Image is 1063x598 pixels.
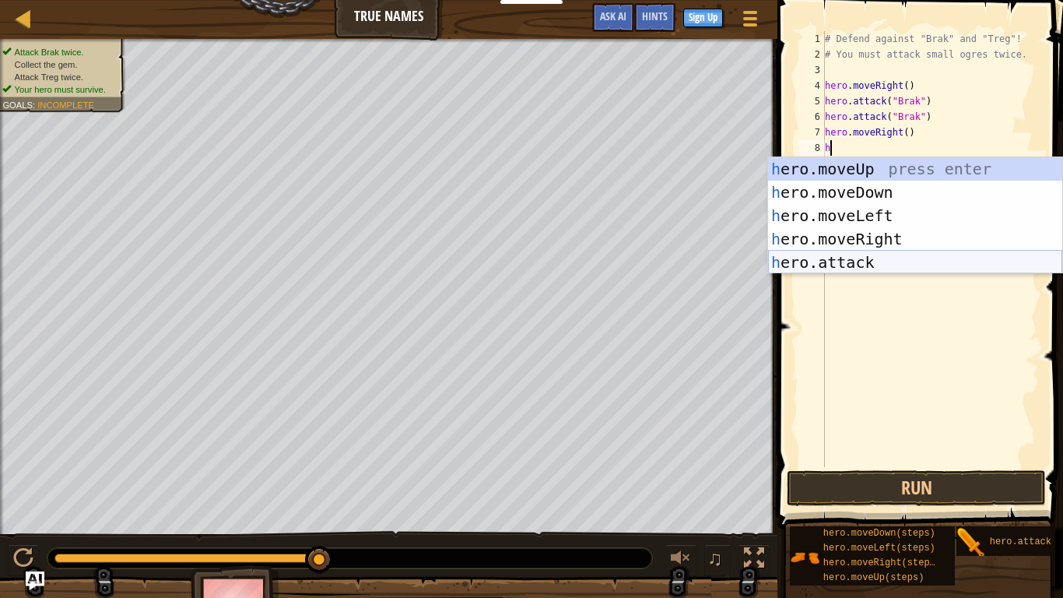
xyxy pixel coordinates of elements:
button: Ask AI [26,572,44,590]
img: portrait.png [790,543,819,572]
li: Your hero must survive. [2,83,116,96]
span: hero.moveRight(steps) [823,558,941,568]
span: Attack Treg twice. [15,72,83,82]
div: 8 [799,140,825,156]
button: Run [787,470,1046,506]
button: Toggle fullscreen [738,544,770,576]
span: Hints [642,9,668,23]
span: Ask AI [600,9,626,23]
span: Incomplete [37,100,94,110]
button: Ask AI [592,3,634,32]
span: Your hero must survive. [15,84,106,94]
div: 7 [799,125,825,140]
span: Collect the gem. [15,59,78,69]
div: 9 [799,156,825,171]
div: 6 [799,109,825,125]
button: Sign Up [683,9,723,27]
span: ♫ [707,547,723,570]
div: 5 [799,93,825,109]
span: hero.moveUp(steps) [823,572,924,583]
li: Collect the gem. [2,58,116,71]
span: Goals [2,100,33,110]
span: hero.moveDown(steps) [823,528,935,539]
div: 2 [799,47,825,62]
span: hero.moveLeft(steps) [823,543,935,554]
li: Attack Brak twice. [2,46,116,58]
button: Adjust volume [665,544,696,576]
li: Attack Treg twice. [2,71,116,83]
img: portrait.png [956,528,986,558]
span: : [33,100,37,110]
button: ♫ [704,544,731,576]
div: 3 [799,62,825,78]
span: Attack Brak twice. [15,47,84,57]
div: 4 [799,78,825,93]
button: Ctrl + P: Pause [8,544,39,576]
button: Show game menu [731,3,770,40]
div: 1 [799,31,825,47]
